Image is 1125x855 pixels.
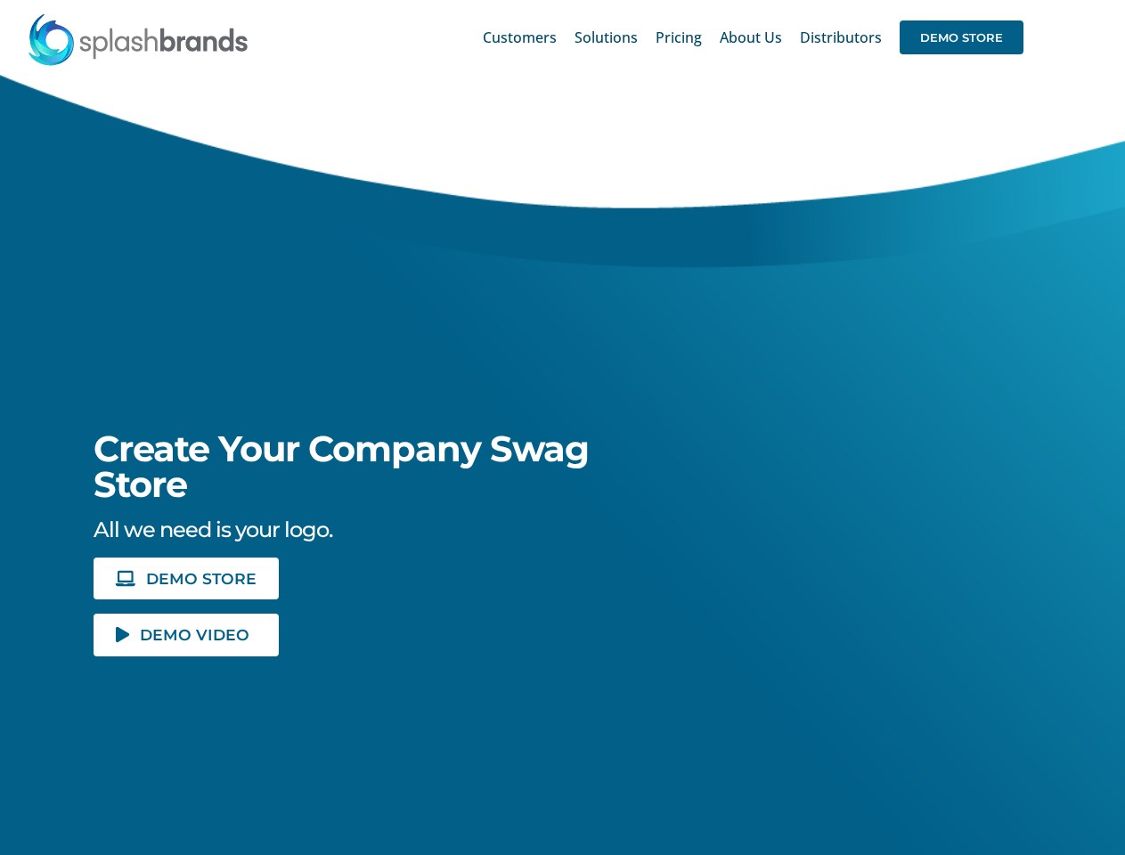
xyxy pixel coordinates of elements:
[483,9,1023,66] nav: Main Menu
[575,30,638,45] span: Solutions
[900,9,1023,66] a: DEMO STORE
[140,627,249,642] span: DEMO VIDEO
[483,30,557,45] span: Customers
[483,9,557,66] a: Customers
[656,9,702,66] a: Pricing
[27,12,249,66] img: SplashBrands.com Logo
[94,558,279,599] a: DEMO STORE
[94,427,589,506] span: Create Your Company Swag Store
[146,571,257,586] span: DEMO STORE
[900,20,1023,54] span: DEMO STORE
[800,30,882,45] span: Distributors
[94,517,332,542] span: All we need is your logo.
[656,30,702,45] span: Pricing
[800,9,882,66] a: Distributors
[720,30,782,45] span: About Us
